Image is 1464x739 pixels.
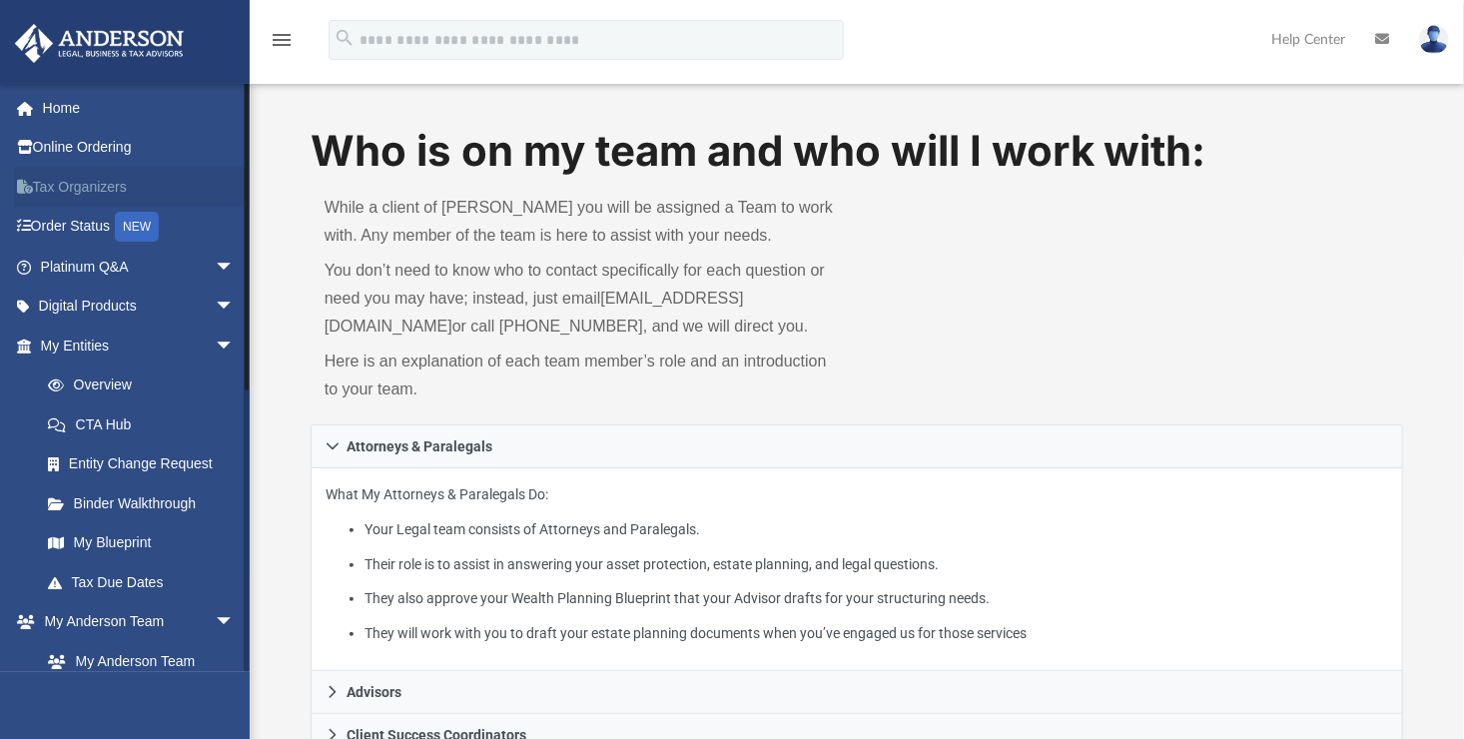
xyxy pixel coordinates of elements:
[14,128,265,168] a: Online Ordering
[28,562,265,602] a: Tax Due Dates
[14,326,265,366] a: My Entitiesarrow_drop_down
[311,468,1403,671] div: Attorneys & Paralegals
[270,38,294,52] a: menu
[14,287,265,327] a: Digital Productsarrow_drop_down
[326,482,1388,645] p: What My Attorneys & Paralegals Do:
[215,247,255,288] span: arrow_drop_down
[28,523,255,563] a: My Blueprint
[9,24,190,63] img: Anderson Advisors Platinum Portal
[115,212,159,242] div: NEW
[325,257,843,341] p: You don’t need to know who to contact specifically for each question or need you may have; instea...
[365,552,1388,577] li: Their role is to assist in answering your asset protection, estate planning, and legal questions.
[215,287,255,328] span: arrow_drop_down
[14,207,265,248] a: Order StatusNEW
[365,621,1388,646] li: They will work with you to draft your estate planning documents when you’ve engaged us for those ...
[28,366,265,405] a: Overview
[365,586,1388,611] li: They also approve your Wealth Planning Blueprint that your Advisor drafts for your structuring ne...
[28,404,265,444] a: CTA Hub
[311,424,1403,468] a: Attorneys & Paralegals
[334,27,356,49] i: search
[28,483,265,523] a: Binder Walkthrough
[215,326,255,367] span: arrow_drop_down
[325,290,744,335] a: [EMAIL_ADDRESS][DOMAIN_NAME]
[365,517,1388,542] li: Your Legal team consists of Attorneys and Paralegals.
[14,247,265,287] a: Platinum Q&Aarrow_drop_down
[270,28,294,52] i: menu
[14,88,265,128] a: Home
[325,194,843,250] p: While a client of [PERSON_NAME] you will be assigned a Team to work with. Any member of the team ...
[14,167,265,207] a: Tax Organizers
[14,602,255,642] a: My Anderson Teamarrow_drop_down
[347,439,492,453] span: Attorneys & Paralegals
[325,348,843,403] p: Here is an explanation of each team member’s role and an introduction to your team.
[215,602,255,643] span: arrow_drop_down
[28,444,265,484] a: Entity Change Request
[1419,25,1449,54] img: User Pic
[311,671,1403,714] a: Advisors
[347,685,401,699] span: Advisors
[311,122,1403,181] h1: Who is on my team and who will I work with:
[28,641,245,681] a: My Anderson Team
